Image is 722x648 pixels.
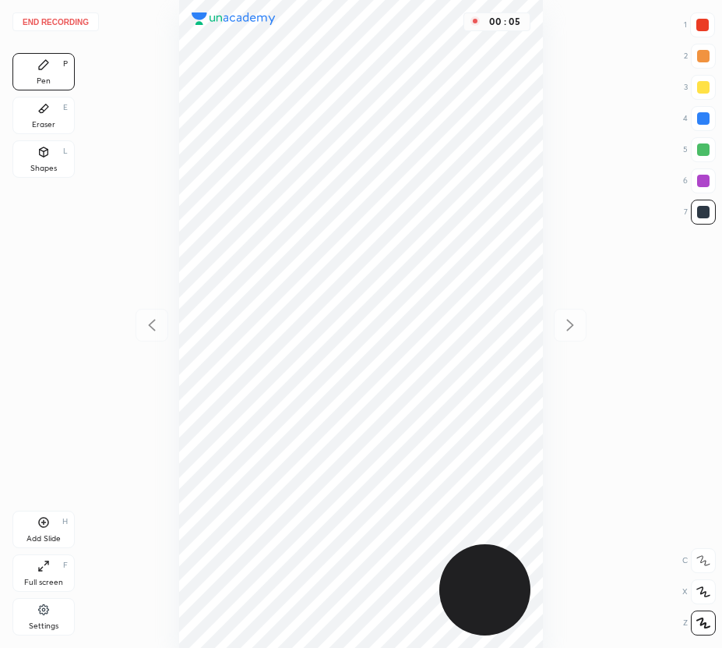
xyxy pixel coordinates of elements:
[26,535,61,543] div: Add Slide
[684,75,716,100] div: 3
[683,168,716,193] div: 6
[63,147,68,155] div: L
[684,200,716,225] div: 7
[12,12,99,31] button: End recording
[682,579,716,604] div: X
[486,16,523,27] div: 00 : 05
[62,518,68,526] div: H
[63,561,68,569] div: F
[684,44,716,69] div: 2
[63,104,68,112] div: E
[63,60,68,68] div: P
[29,622,58,630] div: Settings
[192,12,276,25] img: logo.38c385cc.svg
[37,77,51,85] div: Pen
[682,548,716,573] div: C
[30,165,57,172] div: Shapes
[683,106,716,131] div: 4
[24,579,63,586] div: Full screen
[683,137,716,162] div: 5
[683,611,716,636] div: Z
[32,121,55,129] div: Eraser
[684,12,715,37] div: 1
